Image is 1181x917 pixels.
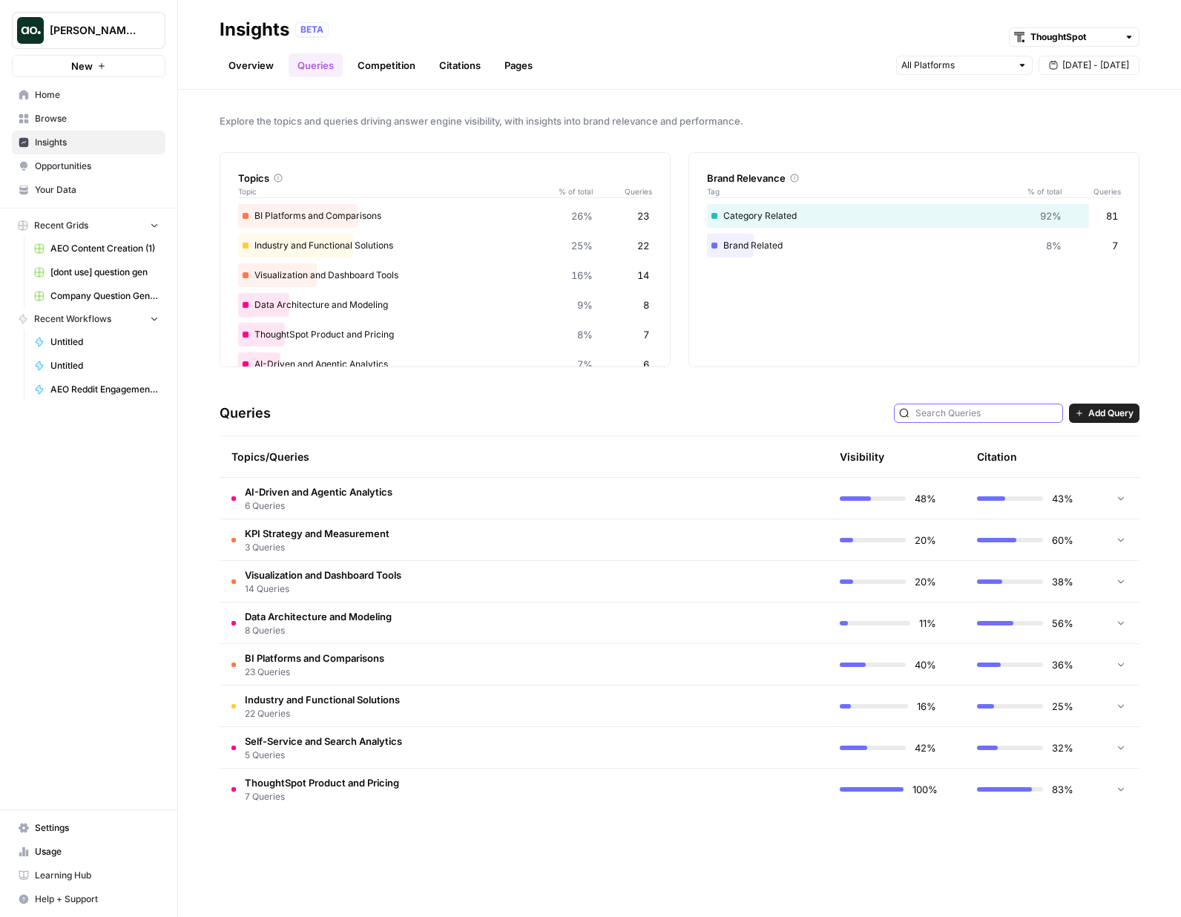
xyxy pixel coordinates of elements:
[220,18,289,42] div: Insights
[496,53,542,77] a: Pages
[245,790,399,803] span: 7 Queries
[707,185,1017,197] span: Tag
[245,499,392,513] span: 6 Queries
[35,112,159,125] span: Browse
[1052,491,1073,506] span: 43%
[27,354,165,378] a: Untitled
[245,624,392,637] span: 8 Queries
[245,749,402,762] span: 5 Queries
[50,23,139,38] span: [PERSON_NAME] Test
[35,183,159,197] span: Your Data
[12,887,165,911] button: Help + Support
[12,83,165,107] a: Home
[637,238,649,253] span: 22
[1069,404,1139,423] button: Add Query
[27,378,165,401] a: AEO Reddit Engagement - Fork
[35,821,159,835] span: Settings
[637,268,649,283] span: 14
[220,403,271,424] h3: Queries
[571,268,593,283] span: 16%
[643,298,649,312] span: 8
[12,55,165,77] button: New
[915,491,936,506] span: 48%
[35,160,159,173] span: Opportunities
[238,171,652,185] div: Topics
[17,17,44,44] img: Dillon Test Logo
[12,864,165,887] a: Learning Hub
[220,53,283,77] a: Overview
[35,869,159,882] span: Learning Hub
[915,657,936,672] span: 40%
[12,154,165,178] a: Opportunities
[430,53,490,77] a: Citations
[593,185,652,197] span: Queries
[50,289,159,303] span: Company Question Generation
[901,58,1011,73] input: All Platforms
[1062,185,1121,197] span: Queries
[245,734,402,749] span: Self-Service and Search Analytics
[245,609,392,624] span: Data Architecture and Modeling
[1112,238,1118,253] span: 7
[707,234,1121,257] div: Brand Related
[1052,533,1073,548] span: 60%
[1017,185,1062,197] span: % of total
[1052,616,1073,631] span: 56%
[289,53,343,77] a: Queries
[1030,30,1118,45] input: ThoughtSpot
[919,616,936,631] span: 11%
[34,312,111,326] span: Recent Workflows
[707,204,1121,228] div: Category Related
[238,323,652,346] div: ThoughtSpot Product and Pricing
[571,208,593,223] span: 26%
[27,237,165,260] a: AEO Content Creation (1)
[12,840,165,864] a: Usage
[245,484,392,499] span: AI-Driven and Agentic Analytics
[35,893,159,906] span: Help + Support
[50,266,159,279] span: [dont use] question gen
[915,406,1058,421] input: Search Queries
[50,383,159,396] span: AEO Reddit Engagement - Fork
[915,574,936,589] span: 20%
[35,136,159,149] span: Insights
[35,845,159,858] span: Usage
[1062,59,1129,72] span: [DATE] - [DATE]
[577,327,593,342] span: 8%
[27,260,165,284] a: [dont use] question gen
[917,699,936,714] span: 16%
[245,651,384,665] span: BI Platforms and Comparisons
[231,436,675,477] div: Topics/Queries
[12,131,165,154] a: Insights
[238,185,548,197] span: Topic
[577,357,593,372] span: 7%
[238,352,652,376] div: AI-Driven and Agentic Analytics
[915,740,936,755] span: 42%
[245,541,389,554] span: 3 Queries
[71,59,93,73] span: New
[27,284,165,308] a: Company Question Generation
[12,816,165,840] a: Settings
[840,450,884,464] div: Visibility
[1052,699,1073,714] span: 25%
[12,214,165,237] button: Recent Grids
[12,107,165,131] a: Browse
[50,335,159,349] span: Untitled
[1088,407,1134,420] span: Add Query
[12,178,165,202] a: Your Data
[643,357,649,372] span: 6
[245,568,401,582] span: Visualization and Dashboard Tools
[637,208,649,223] span: 23
[1052,782,1073,797] span: 83%
[238,293,652,317] div: Data Architecture and Modeling
[571,238,593,253] span: 25%
[238,263,652,287] div: Visualization and Dashboard Tools
[238,234,652,257] div: Industry and Functional Solutions
[912,782,936,797] span: 100%
[349,53,424,77] a: Competition
[245,692,400,707] span: Industry and Functional Solutions
[35,88,159,102] span: Home
[295,22,329,37] div: BETA
[220,114,1139,128] span: Explore the topics and queries driving answer engine visibility, with insights into brand relevan...
[1052,574,1073,589] span: 38%
[1039,56,1139,75] button: [DATE] - [DATE]
[27,330,165,354] a: Untitled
